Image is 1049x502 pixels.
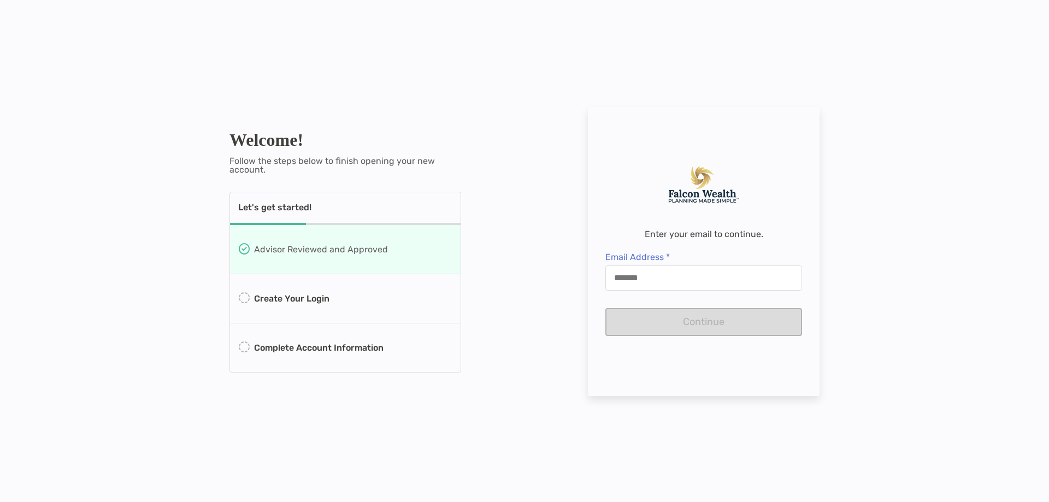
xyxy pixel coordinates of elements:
h1: Welcome! [229,130,461,150]
p: Let's get started! [238,203,311,212]
input: Email Address * [606,273,802,282]
span: Email Address * [605,252,802,262]
p: Complete Account Information [254,341,384,355]
p: Enter your email to continue. [645,230,763,239]
p: Create Your Login [254,292,329,305]
p: Follow the steps below to finish opening your new account. [229,157,461,174]
p: Advisor Reviewed and Approved [254,243,388,256]
img: Company Logo [668,167,740,203]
